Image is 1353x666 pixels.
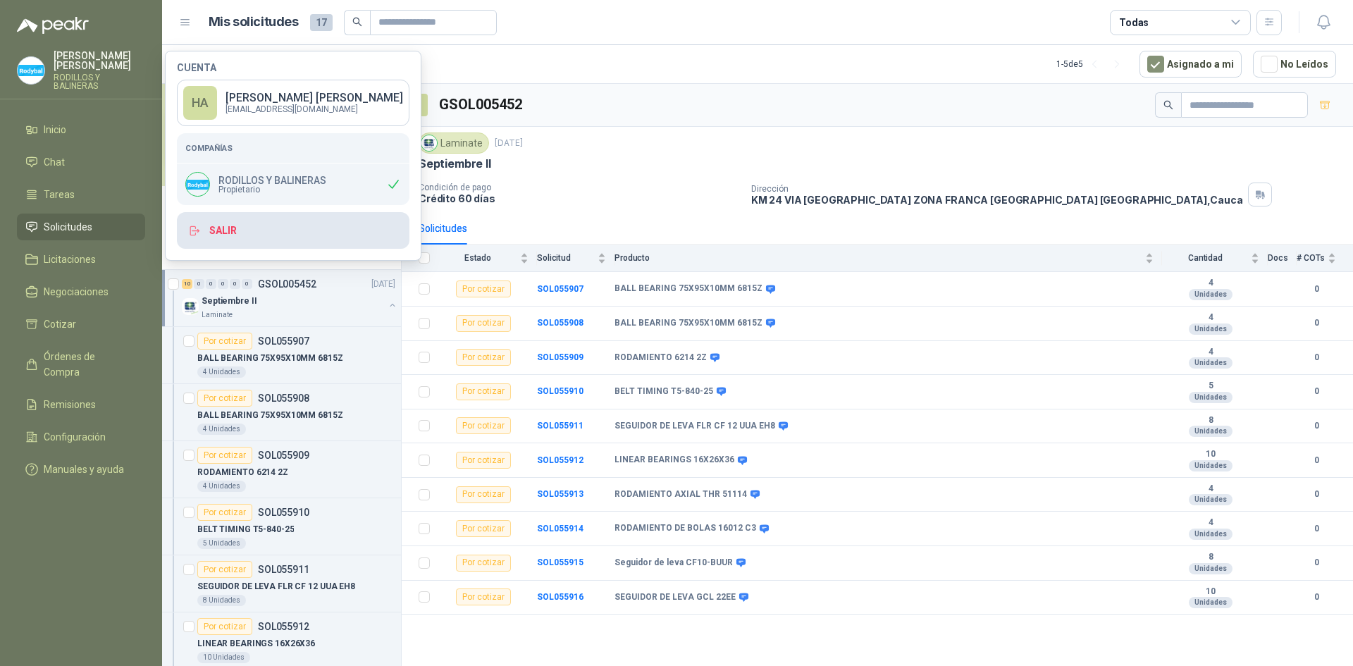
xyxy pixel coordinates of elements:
b: 4 [1162,312,1259,323]
div: Unidades [1189,323,1232,335]
b: 0 [1297,522,1336,536]
th: Docs [1268,245,1297,272]
b: 0 [1297,316,1336,330]
span: Producto [614,253,1142,263]
div: Por cotizar [456,417,511,434]
a: SOL055916 [537,592,583,602]
p: RODAMIENTO 6214 2Z [197,466,288,479]
a: Por cotizarSOL055910BELT TIMING T5-840-255 Unidades [162,498,401,555]
b: 10 [1162,449,1259,460]
a: SOL055912 [537,455,583,465]
div: 1 - 5 de 5 [1056,53,1128,75]
b: 0 [1297,488,1336,501]
b: 0 [1297,385,1336,398]
p: SOL055909 [258,450,309,460]
a: SOL055907 [537,284,583,294]
p: BALL BEARING 75X95X10MM 6815Z [197,352,343,365]
b: 0 [1297,283,1336,296]
a: SOL055911 [537,421,583,431]
img: Company Logo [182,298,199,315]
p: Laminate [202,309,233,321]
a: Remisiones [17,391,145,418]
a: Manuales y ayuda [17,456,145,483]
span: Licitaciones [44,252,96,267]
b: RODAMIENTO AXIAL THR 51114 [614,489,747,500]
span: Chat [44,154,65,170]
div: 8 Unidades [197,595,246,606]
b: RODAMIENTO DE BOLAS 16012 C3 [614,523,756,534]
a: SOL055914 [537,524,583,534]
a: Órdenes de Compra [17,343,145,386]
b: 8 [1162,415,1259,426]
p: KM 24 VIA [GEOGRAPHIC_DATA] ZONA FRANCA [GEOGRAPHIC_DATA] [GEOGRAPHIC_DATA] , Cauca [751,194,1243,206]
a: Solicitudes [17,214,145,240]
div: Por cotizar [197,447,252,464]
div: Por cotizar [456,383,511,400]
b: SEGUIDOR DE LEVA FLR CF 12 UUA EH8 [614,421,775,432]
p: RODILLOS Y BALINERAS [218,175,326,185]
b: 5 [1162,381,1259,392]
div: Unidades [1189,289,1232,300]
span: search [1163,100,1173,110]
b: 4 [1162,517,1259,529]
span: Solicitud [537,253,595,263]
p: SOL055908 [258,393,309,403]
h1: Mis solicitudes [209,12,299,32]
img: Logo peakr [17,17,89,34]
span: Cantidad [1162,253,1248,263]
div: Unidades [1189,563,1232,574]
div: 0 [230,279,240,289]
span: Configuración [44,429,106,445]
h4: Cuenta [177,63,409,73]
div: Todas [1119,15,1149,30]
div: 0 [242,279,252,289]
b: RODAMIENTO 6214 2Z [614,352,707,364]
th: # COTs [1297,245,1353,272]
a: SOL055915 [537,557,583,567]
div: 4 Unidades [197,481,246,492]
a: Configuración [17,424,145,450]
p: Septiembre II [202,295,257,308]
div: Por cotizar [197,333,252,350]
div: HA [183,86,217,120]
a: SOL055910 [537,386,583,396]
th: Producto [614,245,1162,272]
p: SOL055907 [258,336,309,346]
b: 8 [1162,552,1259,563]
div: 4 Unidades [197,366,246,378]
div: Solicitudes [419,221,467,236]
div: Unidades [1189,494,1232,505]
img: Company Logo [18,57,44,84]
button: Salir [177,212,409,249]
span: Tareas [44,187,75,202]
p: Condición de pago [419,183,740,192]
div: Unidades [1189,529,1232,540]
span: 17 [310,14,333,31]
div: Por cotizar [456,520,511,537]
img: Company Logo [186,173,209,196]
div: Por cotizar [456,315,511,332]
p: RODILLOS Y BALINERAS [54,73,145,90]
a: Licitaciones [17,246,145,273]
button: No Leídos [1253,51,1336,78]
b: 4 [1162,278,1259,289]
b: SOL055913 [537,489,583,499]
p: LINEAR BEARINGS 16X26X36 [197,637,315,650]
p: BALL BEARING 75X95X10MM 6815Z [197,409,343,422]
p: [DATE] [495,137,523,150]
div: 10 Unidades [197,652,250,663]
a: 10 0 0 0 0 0 GSOL005452[DATE] Company LogoSeptiembre IILaminate [182,276,398,321]
p: [DATE] [371,278,395,291]
a: Por cotizarSOL055911SEGUIDOR DE LEVA FLR CF 12 UUA EH88 Unidades [162,555,401,612]
div: Por cotizar [197,504,252,521]
b: BELT TIMING T5-840-25 [614,386,713,397]
div: Laminate [419,132,489,154]
a: Por cotizarSOL055907BALL BEARING 75X95X10MM 6815Z4 Unidades [162,327,401,384]
button: Asignado a mi [1139,51,1242,78]
div: Unidades [1189,597,1232,608]
div: Por cotizar [456,349,511,366]
span: Órdenes de Compra [44,349,132,380]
